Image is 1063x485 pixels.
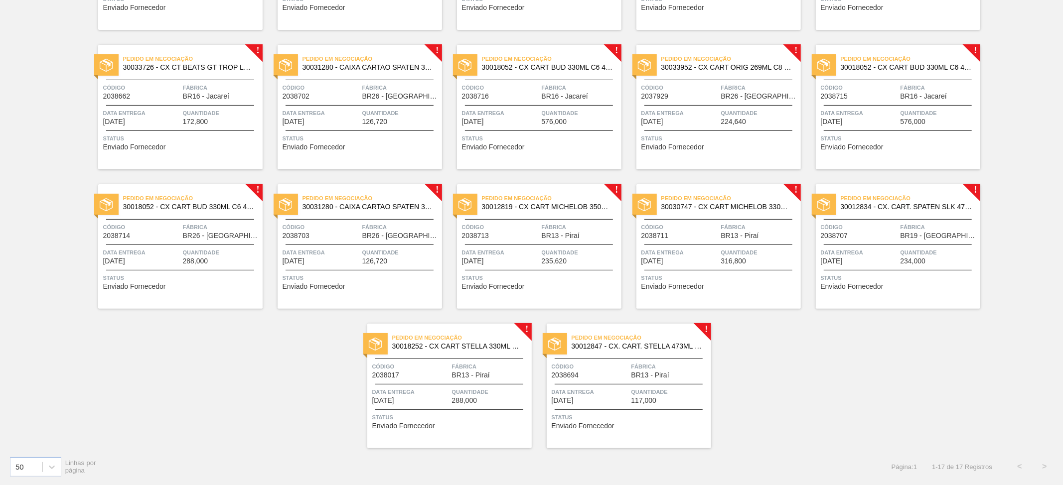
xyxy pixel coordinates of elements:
div: 50 [15,463,24,471]
span: Fábrica [183,83,260,93]
span: Status [372,412,529,422]
span: Quantidade [183,108,260,118]
span: 30031280 - CAIXA CARTAO SPATEN 350ML OPEN CORNER [303,64,434,71]
span: 30012819 - CX CART MICHELOB 350ML C8 429 298 G [482,203,613,211]
img: status [100,198,113,211]
span: Data entrega [372,387,450,397]
span: 21/11/2025 [103,257,125,265]
span: 18/11/2025 [103,118,125,125]
span: Enviado Fornecedor [372,422,435,430]
span: Código [103,222,180,232]
span: Enviado Fornecedor [641,4,704,11]
img: status [638,59,651,72]
span: 30033952 - CX CART ORIG 269ML C8 GPI NIV24 [661,64,793,71]
span: 30018052 - CX CART BUD 330ML C6 429 298G [123,203,255,211]
span: BR13 - Piraí [542,232,580,240]
span: Enviado Fornecedor [821,143,884,151]
span: Pedido em Negociação [482,54,621,64]
span: BR26 - Uberlândia [721,93,798,100]
a: !statusPedido em Negociação30012834 - CX. CART. SPATEN SLK 473ML C12 429Código2038707FábricaBR19 ... [801,184,980,309]
a: !statusPedido em Negociação30033952 - CX CART ORIG 269ML C8 GPI NIV24Código2037929FábricaBR26 - [... [621,45,801,169]
span: 28/11/2025 [821,257,843,265]
span: BR26 - Uberlândia [183,232,260,240]
a: !statusPedido em Negociação30018052 - CX CART BUD 330ML C6 429 298GCódigo2038714FábricaBR26 - [GE... [83,184,263,309]
span: Quantidade [721,108,798,118]
span: Fábrica [542,83,619,93]
span: Status [103,273,260,283]
span: Status [103,133,260,143]
span: Código [552,362,629,371]
span: Enviado Fornecedor [103,283,166,290]
span: Fábrica [452,362,529,371]
span: 30033726 - CX CT BEATS GT TROP LN 269ML C6 NIV25 [123,64,255,71]
span: 30012834 - CX. CART. SPATEN SLK 473ML C12 429 [841,203,972,211]
span: Código [283,222,360,232]
span: 1 - 17 de 17 Registros [932,463,992,471]
img: status [100,59,113,72]
span: 28/11/2025 [372,397,394,404]
span: Pedido em Negociação [572,333,711,343]
span: 117,000 [631,397,657,404]
span: Status [641,133,798,143]
span: 27/11/2025 [641,257,663,265]
span: 30018252 - CX CART STELLA 330ML C6 429 298G [392,343,524,350]
span: Código [641,222,719,232]
span: Código [462,222,539,232]
span: 21/11/2025 [821,118,843,125]
span: 27/11/2025 [462,257,484,265]
span: BR26 - Uberlândia [362,93,440,100]
span: Data entrega [821,247,898,257]
span: 2038694 [552,371,579,379]
a: !statusPedido em Negociação30031280 - CAIXA CARTAO SPATEN 350ML OPEN CORNERCódigo2038702FábricaBR... [263,45,442,169]
span: Data entrega [821,108,898,118]
span: 2038711 [641,232,669,240]
span: Quantidade [631,387,709,397]
span: Status [821,133,978,143]
span: Data entrega [641,247,719,257]
span: 2038707 [821,232,848,240]
img: status [817,198,830,211]
span: 2038017 [372,371,400,379]
span: Pedido em Negociação [303,193,442,203]
span: Enviado Fornecedor [283,143,345,151]
span: Fábrica [901,83,978,93]
span: Data entrega [103,247,180,257]
span: 19/11/2025 [283,118,304,125]
a: !statusPedido em Negociação30012819 - CX CART MICHELOB 350ML C8 429 298 GCódigo2038713FábricaBR13... [442,184,621,309]
a: !statusPedido em Negociação30012847 - CX. CART. STELLA 473ML C12 GPI 429Código2038694FábricaBR13 ... [532,324,711,448]
span: 2038714 [103,232,131,240]
span: 288,000 [183,257,208,265]
span: Data entrega [283,108,360,118]
span: 126,720 [362,257,388,265]
span: 02/12/2025 [552,397,574,404]
span: Enviado Fornecedor [641,143,704,151]
span: Enviado Fornecedor [552,422,614,430]
span: Fábrica [362,83,440,93]
span: 2038713 [462,232,489,240]
span: 235,620 [542,257,567,265]
span: BR13 - Piraí [721,232,759,240]
span: 2038716 [462,93,489,100]
span: Fábrica [901,222,978,232]
span: Data entrega [641,108,719,118]
span: Quantidade [901,247,978,257]
span: BR13 - Piraí [452,371,490,379]
span: 26/11/2025 [283,257,304,265]
span: Fábrica [721,83,798,93]
span: Pedido em Negociação [123,193,263,203]
span: BR19 - Nova Rio [901,232,978,240]
span: 2038702 [283,93,310,100]
span: Quantidade [542,247,619,257]
span: Status [821,273,978,283]
img: status [817,59,830,72]
span: Quantidade [362,108,440,118]
img: status [638,198,651,211]
span: Quantidade [542,108,619,118]
a: !statusPedido em Negociação30018052 - CX CART BUD 330ML C6 429 298GCódigo2038716FábricaBR16 - Jac... [442,45,621,169]
img: status [548,338,561,351]
span: Enviado Fornecedor [821,4,884,11]
span: Pedido em Negociação [392,333,532,343]
span: BR16 - Jacareí [542,93,588,100]
span: 576,000 [901,118,926,125]
img: status [369,338,382,351]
